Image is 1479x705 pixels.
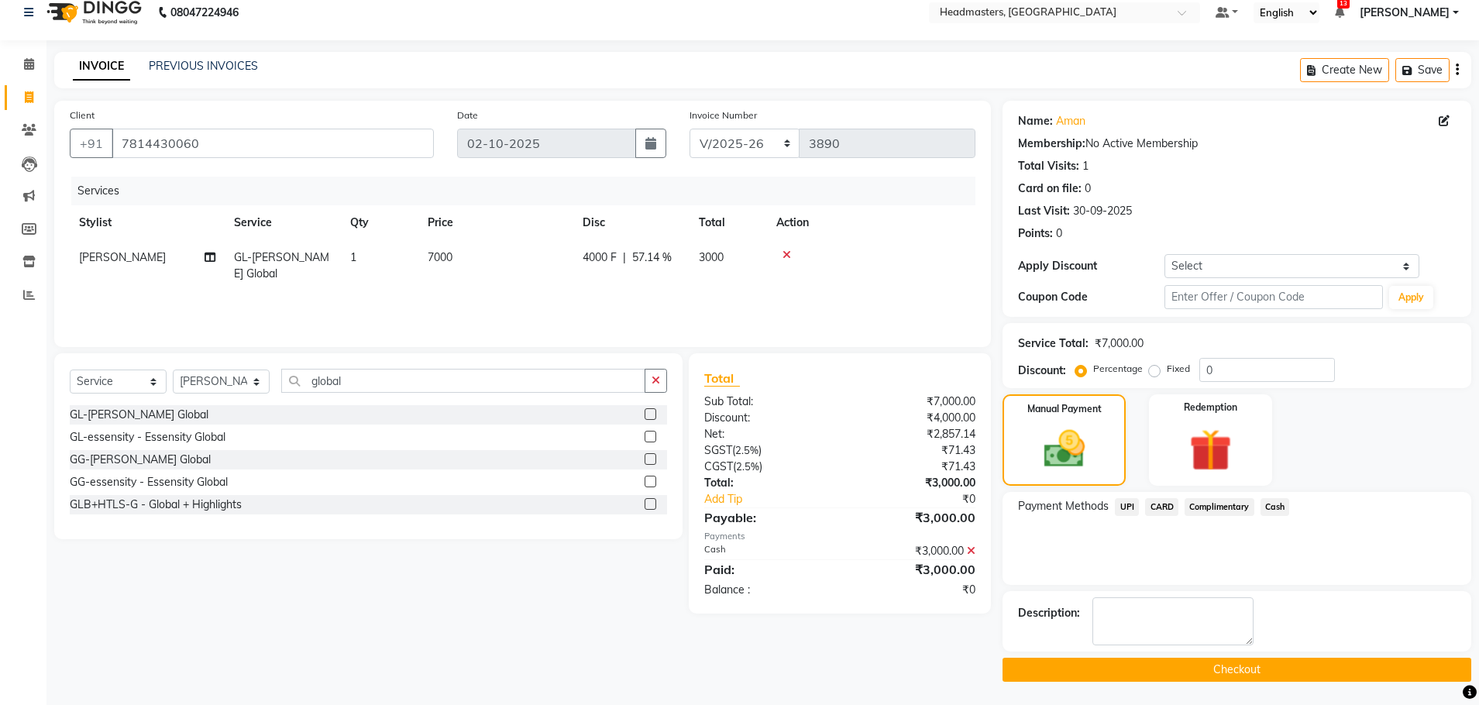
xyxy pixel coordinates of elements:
div: Points: [1018,225,1053,242]
div: Total Visits: [1018,158,1079,174]
div: ₹3,000.00 [840,475,987,491]
div: Description: [1018,605,1080,621]
span: Payment Methods [1018,498,1109,514]
span: UPI [1115,498,1139,516]
div: GL-essensity - Essensity Global [70,429,225,445]
div: GL-[PERSON_NAME] Global [70,407,208,423]
div: Total: [693,475,840,491]
label: Client [70,108,95,122]
div: Balance : [693,582,840,598]
span: Total [704,370,740,387]
label: Invoice Number [690,108,757,122]
span: | [623,249,626,266]
label: Fixed [1167,362,1190,376]
label: Percentage [1093,362,1143,376]
div: Discount: [693,410,840,426]
span: SGST [704,443,732,457]
th: Action [767,205,975,240]
span: CGST [704,459,733,473]
img: _cash.svg [1031,425,1098,473]
a: Add Tip [693,491,865,507]
div: ₹7,000.00 [840,394,987,410]
label: Manual Payment [1027,402,1102,416]
th: Qty [341,205,418,240]
button: Apply [1389,286,1433,309]
div: ₹0 [840,582,987,598]
div: Payable: [693,508,840,527]
div: ₹2,857.14 [840,426,987,442]
div: GG-essensity - Essensity Global [70,474,228,490]
span: 7000 [428,250,452,264]
div: Coupon Code [1018,289,1164,305]
div: ₹71.43 [840,442,987,459]
input: Enter Offer / Coupon Code [1164,285,1383,309]
div: ₹3,000.00 [840,508,987,527]
span: 3000 [699,250,724,264]
button: +91 [70,129,113,158]
div: Card on file: [1018,181,1082,197]
div: 0 [1056,225,1062,242]
div: Membership: [1018,136,1085,152]
th: Total [690,205,767,240]
div: GG-[PERSON_NAME] Global [70,452,211,468]
div: GLB+HTLS-G - Global + Highlights [70,497,242,513]
span: [PERSON_NAME] [1360,5,1450,21]
span: 57.14 % [632,249,672,266]
span: Complimentary [1185,498,1254,516]
th: Stylist [70,205,225,240]
div: Name: [1018,113,1053,129]
label: Redemption [1184,401,1237,414]
div: Cash [693,543,840,559]
th: Disc [573,205,690,240]
label: Date [457,108,478,122]
div: Discount: [1018,363,1066,379]
div: 0 [1085,181,1091,197]
div: Sub Total: [693,394,840,410]
div: Paid: [693,560,840,579]
input: Search or Scan [281,369,645,393]
div: Net: [693,426,840,442]
a: INVOICE [73,53,130,81]
span: 2.5% [735,444,758,456]
img: _gift.svg [1176,424,1245,476]
a: PREVIOUS INVOICES [149,59,258,73]
th: Service [225,205,341,240]
div: ( ) [693,442,840,459]
div: ₹71.43 [840,459,987,475]
div: ₹3,000.00 [840,560,987,579]
div: Apply Discount [1018,258,1164,274]
span: 1 [350,250,356,264]
div: 30-09-2025 [1073,203,1132,219]
div: ₹0 [865,491,987,507]
div: Service Total: [1018,335,1089,352]
div: Last Visit: [1018,203,1070,219]
span: 2.5% [736,460,759,473]
div: Payments [704,530,975,543]
div: ₹3,000.00 [840,543,987,559]
div: ₹7,000.00 [1095,335,1144,352]
div: ( ) [693,459,840,475]
span: [PERSON_NAME] [79,250,166,264]
th: Price [418,205,573,240]
span: Cash [1261,498,1290,516]
div: ₹4,000.00 [840,410,987,426]
div: No Active Membership [1018,136,1456,152]
input: Search by Name/Mobile/Email/Code [112,129,434,158]
a: Aman [1056,113,1085,129]
div: 1 [1082,158,1089,174]
a: 13 [1335,5,1344,19]
button: Save [1395,58,1450,82]
div: Services [71,177,987,205]
span: CARD [1145,498,1178,516]
span: GL-[PERSON_NAME] Global [234,250,329,280]
button: Create New [1300,58,1389,82]
button: Checkout [1003,658,1471,682]
span: 4000 F [583,249,617,266]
